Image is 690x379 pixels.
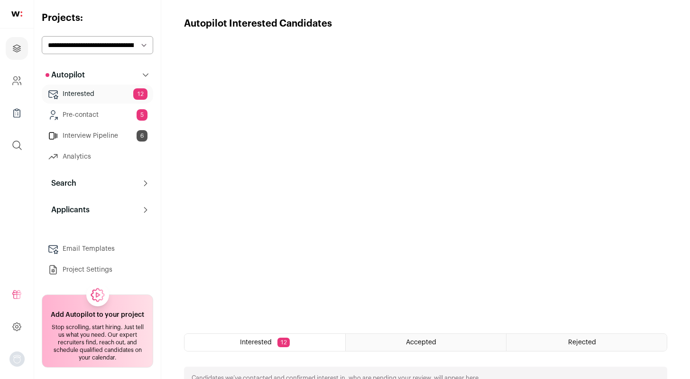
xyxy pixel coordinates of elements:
[9,351,25,367] button: Open dropdown
[42,126,153,145] a: Interview Pipeline6
[51,310,144,320] h2: Add Autopilot to your project
[11,11,22,17] img: wellfound-shorthand-0d5821cbd27db2630d0214b213865d53afaa358527fdda9d0ea32b1df1b89c2c.svg
[42,85,153,104] a: Interested12
[406,339,436,346] span: Accepted
[42,66,153,85] button: Autopilot
[6,37,28,60] a: Projects
[42,174,153,193] button: Search
[137,109,147,121] span: 5
[46,178,76,189] p: Search
[42,294,153,368] a: Add Autopilot to your project Stop scrolling, start hiring. Just tell us what you need. Our exper...
[42,200,153,219] button: Applicants
[9,351,25,367] img: nopic.png
[42,105,153,124] a: Pre-contact5
[42,147,153,166] a: Analytics
[42,260,153,279] a: Project Settings
[133,88,147,100] span: 12
[6,69,28,92] a: Company and ATS Settings
[346,334,506,351] a: Accepted
[506,334,667,351] a: Rejected
[46,69,85,81] p: Autopilot
[568,339,596,346] span: Rejected
[277,338,290,347] span: 12
[184,30,667,322] iframe: Autopilot Interested
[42,11,153,25] h2: Projects:
[137,130,147,142] span: 6
[42,239,153,258] a: Email Templates
[184,17,332,30] h1: Autopilot Interested Candidates
[46,204,90,216] p: Applicants
[48,323,147,361] div: Stop scrolling, start hiring. Just tell us what you need. Our expert recruiters find, reach out, ...
[240,339,272,346] span: Interested
[6,102,28,124] a: Company Lists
